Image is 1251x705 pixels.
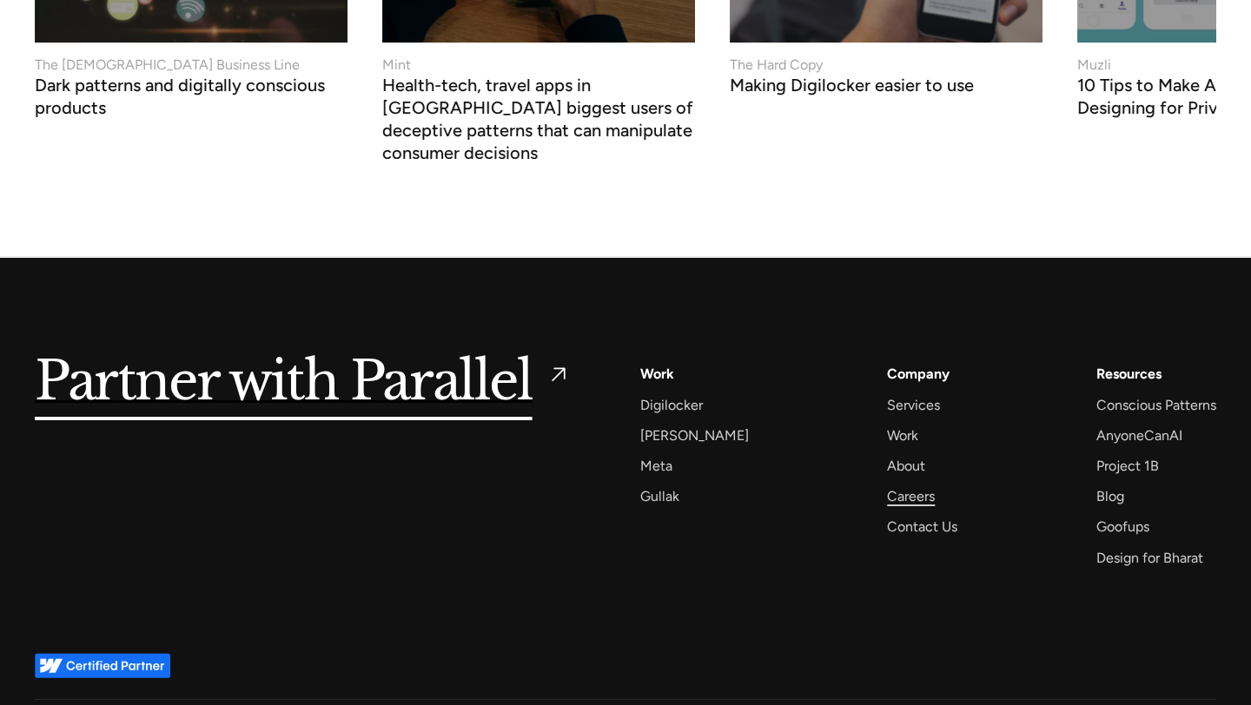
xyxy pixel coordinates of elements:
div: Resources [1096,362,1162,385]
a: Digilocker [640,393,703,417]
a: Project 1B [1096,454,1159,478]
h3: Dark patterns and digitally conscious products [35,79,347,119]
h3: Health-tech, travel apps in [GEOGRAPHIC_DATA] biggest users of deceptive patterns that can manipu... [382,79,695,164]
a: Design for Bharat [1096,546,1203,570]
a: Conscious Patterns [1096,393,1216,417]
a: Careers [887,484,935,508]
a: About [887,454,925,478]
a: Company [887,362,950,385]
a: Gullak [640,484,679,508]
div: The Hard Copy [730,55,823,76]
a: AnyoneCanAI [1096,424,1182,447]
a: Work [640,362,674,385]
a: Work [887,424,918,447]
a: Contact Us [887,515,957,538]
div: Muzli [1077,55,1111,76]
a: Meta [640,454,672,478]
a: Goofups [1096,515,1149,538]
div: Mint [382,55,411,76]
a: Services [887,393,940,417]
h5: Partner with Parallel [35,362,533,402]
h3: Making Digilocker easier to use [730,79,974,96]
a: Blog [1096,484,1124,508]
a: [PERSON_NAME] [640,424,749,447]
a: Partner with Parallel [35,362,571,402]
div: The [DEMOGRAPHIC_DATA] Business Line [35,55,300,76]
